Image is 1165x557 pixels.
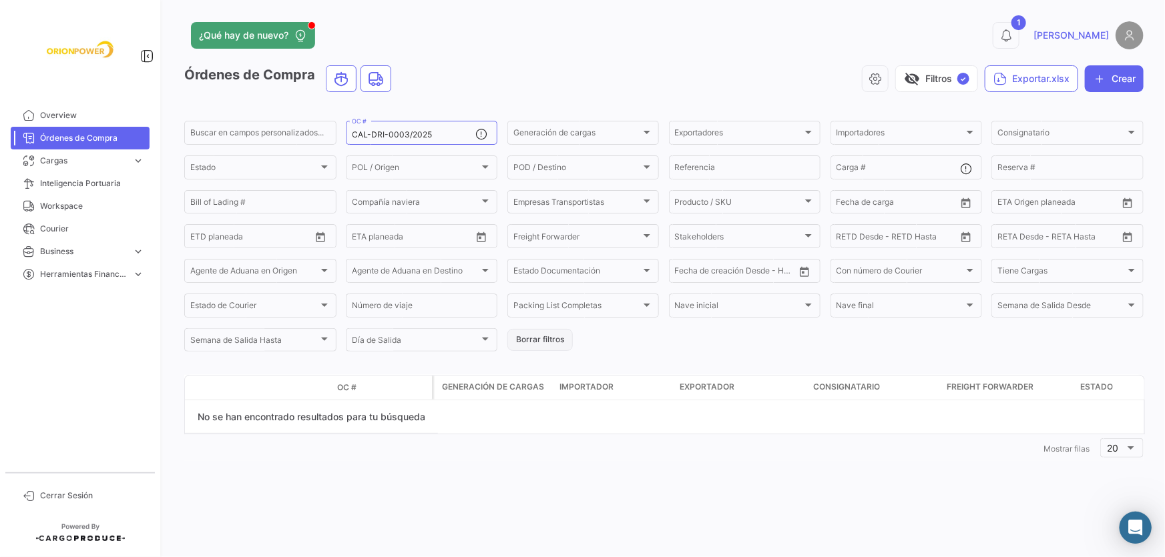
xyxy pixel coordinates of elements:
[837,303,965,312] span: Nave final
[190,233,214,243] input: Desde
[1085,65,1144,92] button: Crear
[352,338,480,347] span: Día de Salida
[513,165,642,174] span: POD / Destino
[985,65,1078,92] button: Exportar.xlsx
[471,227,491,247] button: Open calendar
[675,199,803,209] span: Producto / SKU
[442,381,544,393] span: Generación de cargas
[895,65,978,92] button: visibility_offFiltros✓
[507,329,573,351] button: Borrar filtros
[513,268,642,277] span: Estado Documentación
[957,73,969,85] span: ✓
[190,268,318,277] span: Agente de Aduana en Origen
[680,381,734,393] span: Exportador
[361,66,391,91] button: Land
[434,376,554,400] datatable-header-cell: Generación de cargas
[40,132,144,144] span: Órdenes de Compra
[1033,29,1109,42] span: [PERSON_NAME]
[184,65,395,92] h3: Órdenes de Compra
[40,490,144,502] span: Cerrar Sesión
[191,22,315,49] button: ¿Qué hay de nuevo?
[11,195,150,217] a: Workspace
[674,376,808,400] datatable-header-cell: Exportador
[385,233,443,243] input: Hasta
[1120,512,1152,544] div: Abrir Intercom Messenger
[1118,193,1138,213] button: Open calendar
[11,217,150,240] a: Courier
[997,303,1126,312] span: Semana de Salida Desde
[1031,233,1088,243] input: Hasta
[554,376,674,400] datatable-header-cell: Importador
[870,199,927,209] input: Hasta
[224,233,281,243] input: Hasta
[40,155,127,167] span: Cargas
[837,199,861,209] input: Desde
[1116,21,1144,49] img: placeholder-user.png
[132,245,144,257] span: expand_more
[837,268,965,277] span: Con número de Courier
[40,268,127,280] span: Herramientas Financieras
[40,245,127,257] span: Business
[997,233,1021,243] input: Desde
[513,303,642,312] span: Packing List Completas
[813,381,880,393] span: Consignatario
[675,268,699,277] input: Desde
[870,233,927,243] input: Hasta
[794,261,814,282] button: Open calendar
[513,199,642,209] span: Empresas Transportistas
[352,268,480,277] span: Agente de Aduana en Destino
[40,109,144,121] span: Overview
[190,165,318,174] span: Estado
[1080,381,1113,393] span: Estado
[190,338,318,347] span: Semana de Salida Hasta
[559,381,614,393] span: Importador
[947,381,1033,393] span: Freight Forwarder
[310,227,330,247] button: Open calendar
[675,303,803,312] span: Nave inicial
[513,130,642,139] span: Generación de cargas
[47,16,113,83] img: f26a05d0-2fea-4301-a0f6-b8409df5d1eb.jpeg
[11,127,150,149] a: Órdenes de Compra
[675,130,803,139] span: Exportadores
[513,233,642,243] span: Freight Forwarder
[997,268,1126,277] span: Tiene Cargas
[212,382,245,393] datatable-header-cell: Modo de Transporte
[332,376,432,399] datatable-header-cell: OC #
[326,66,356,91] button: Ocean
[199,29,288,42] span: ¿Qué hay de nuevo?
[352,165,480,174] span: POL / Origen
[337,382,357,394] span: OC #
[675,233,803,243] span: Stakeholders
[1108,442,1119,454] span: 20
[1031,199,1088,209] input: Hasta
[11,104,150,127] a: Overview
[997,130,1126,139] span: Consignatario
[11,172,150,195] a: Inteligencia Portuaria
[837,233,861,243] input: Desde
[40,223,144,235] span: Courier
[190,303,318,312] span: Estado de Courier
[185,400,438,434] div: No se han encontrado resultados para tu búsqueda
[1043,444,1090,454] span: Mostrar filas
[352,199,480,209] span: Compañía naviera
[997,199,1021,209] input: Desde
[245,382,332,393] datatable-header-cell: Estado Doc.
[40,200,144,212] span: Workspace
[941,376,1075,400] datatable-header-cell: Freight Forwarder
[837,130,965,139] span: Importadores
[956,227,976,247] button: Open calendar
[956,193,976,213] button: Open calendar
[132,155,144,167] span: expand_more
[708,268,766,277] input: Hasta
[40,177,144,189] span: Inteligencia Portuaria
[132,268,144,280] span: expand_more
[352,233,376,243] input: Desde
[808,376,941,400] datatable-header-cell: Consignatario
[1118,227,1138,247] button: Open calendar
[904,71,920,87] span: visibility_off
